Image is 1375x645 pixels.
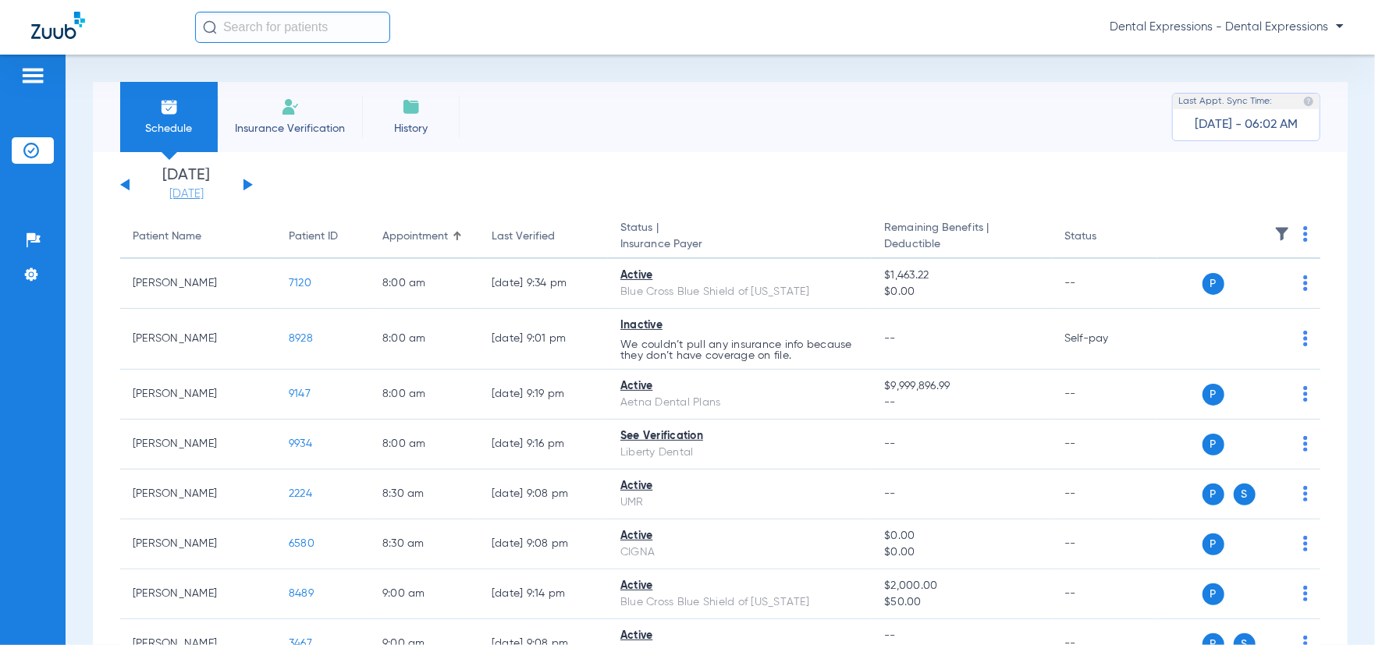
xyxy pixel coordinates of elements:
img: hamburger-icon [20,66,45,85]
input: Search for patients [195,12,390,43]
span: 6580 [289,538,314,549]
img: group-dot-blue.svg [1303,275,1308,291]
span: -- [884,628,1039,644]
td: 8:00 AM [370,309,479,370]
span: 9147 [289,388,311,399]
span: P [1203,384,1224,406]
span: P [1203,484,1224,505]
th: Status | [608,215,872,259]
td: 8:00 AM [370,259,479,309]
span: S [1234,484,1256,505]
iframe: Chat Widget [1297,570,1375,645]
li: [DATE] [140,168,233,202]
img: Schedule [160,97,179,116]
td: -- [1052,569,1157,619]
td: [PERSON_NAME] [120,470,276,519]
td: [PERSON_NAME] [120,370,276,420]
img: Manual Insurance Verification [281,97,300,116]
span: $0.00 [884,284,1039,300]
img: group-dot-blue.svg [1303,436,1308,452]
td: -- [1052,470,1157,519]
span: 7120 [289,278,311,289]
td: [PERSON_NAME] [120,420,276,470]
td: -- [1052,519,1157,569]
div: Active [620,578,859,594]
td: [DATE] 9:34 PM [479,259,608,309]
span: $0.00 [884,528,1039,544]
div: See Verification [620,428,859,445]
span: Dental Expressions - Dental Expressions [1110,19,1344,35]
span: Last Appt. Sync Time: [1178,94,1272,109]
img: Search Icon [203,20,217,34]
img: group-dot-blue.svg [1303,386,1308,402]
div: Aetna Dental Plans [620,395,859,411]
td: -- [1052,259,1157,309]
span: P [1203,533,1224,555]
td: [PERSON_NAME] [120,569,276,619]
span: [DATE] - 06:02 AM [1195,117,1298,133]
img: group-dot-blue.svg [1303,331,1308,346]
div: Blue Cross Blue Shield of [US_STATE] [620,284,859,300]
span: -- [884,395,1039,411]
td: [DATE] 9:19 PM [479,370,608,420]
span: 8489 [289,588,314,599]
span: Insurance Payer [620,236,859,253]
span: $9,999,896.99 [884,378,1039,395]
img: History [402,97,421,116]
td: 8:30 AM [370,519,479,569]
div: Active [620,478,859,494]
img: last sync help info [1303,96,1314,107]
div: Appointment [382,229,467,245]
td: [DATE] 9:08 PM [479,519,608,569]
div: Last Verified [492,229,595,245]
a: [DATE] [140,186,233,202]
span: $0.00 [884,544,1039,561]
td: [PERSON_NAME] [120,259,276,309]
td: 8:30 AM [370,470,479,519]
span: 2224 [289,488,312,499]
div: Patient Name [133,229,201,245]
span: P [1203,434,1224,455]
div: Active [620,628,859,644]
div: Active [620,268,859,284]
td: [PERSON_NAME] [120,519,276,569]
span: 9934 [289,438,312,449]
span: 8928 [289,333,313,344]
td: [DATE] 9:01 PM [479,309,608,370]
td: 8:00 AM [370,420,479,470]
td: -- [1052,370,1157,420]
th: Status [1052,215,1157,259]
span: -- [884,438,896,449]
td: 9:00 AM [370,569,479,619]
span: -- [884,333,896,344]
p: We couldn’t pull any insurance info because they don’t have coverage on file. [620,339,859,361]
td: [DATE] 9:08 PM [479,470,608,519]
span: P [1203,583,1224,605]
div: Patient ID [289,229,357,245]
td: Self-pay [1052,309,1157,370]
span: Insurance Verification [229,121,350,136]
div: Patient ID [289,229,338,245]
span: P [1203,273,1224,295]
img: Zuub Logo [31,12,85,39]
img: group-dot-blue.svg [1303,486,1308,501]
span: Schedule [132,121,206,136]
span: -- [884,488,896,499]
div: Blue Cross Blue Shield of [US_STATE] [620,594,859,611]
div: UMR [620,494,859,511]
span: Deductible [884,236,1039,253]
td: 8:00 AM [370,370,479,420]
div: Appointment [382,229,448,245]
span: $50.00 [884,594,1039,611]
div: CIGNA [620,544,859,561]
td: -- [1052,420,1157,470]
div: Patient Name [133,229,264,245]
div: Liberty Dental [620,445,859,461]
div: Active [620,528,859,544]
td: [DATE] 9:14 PM [479,569,608,619]
div: Last Verified [492,229,555,245]
span: History [374,121,448,136]
img: group-dot-blue.svg [1303,536,1308,551]
img: filter.svg [1274,226,1290,242]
